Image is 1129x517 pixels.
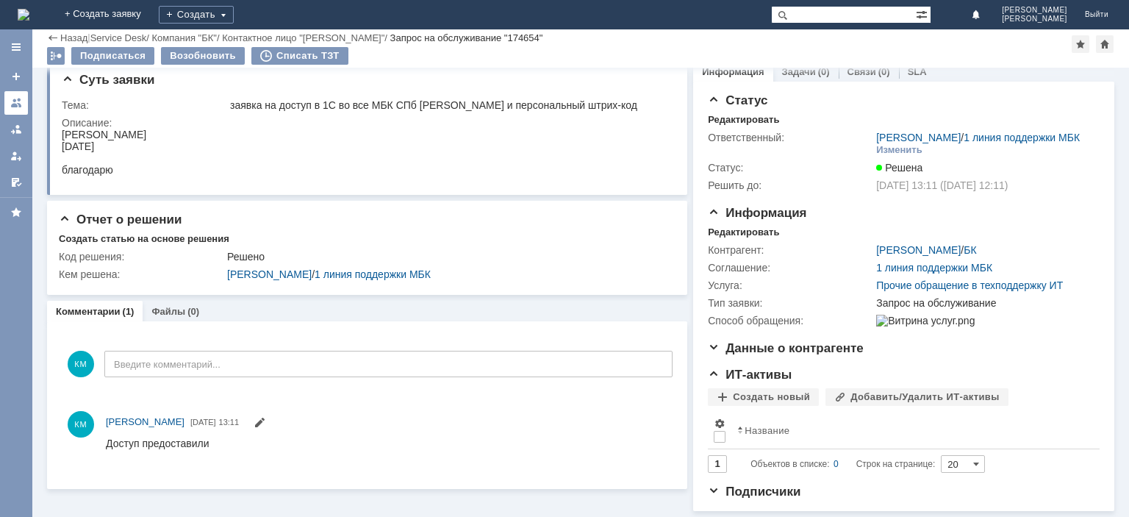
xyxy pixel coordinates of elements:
[59,233,229,245] div: Создать статью на основе решения
[731,412,1088,449] th: Название
[222,32,384,43] a: Контактное лицо "[PERSON_NAME]"
[964,244,976,256] a: БК
[964,132,1080,143] a: 1 линия поддержки МБК
[254,418,265,430] span: Редактировать
[90,32,152,43] div: /
[219,418,240,427] span: 13:11
[4,171,28,194] a: Мои согласования
[4,91,28,115] a: Заявки на командах
[18,9,29,21] img: logo
[62,73,154,87] span: Суть заявки
[227,268,667,280] div: /
[876,179,1008,191] span: [DATE] 13:11 ([DATE] 12:11)
[818,66,830,77] div: (0)
[62,99,227,111] div: Тема:
[876,297,1092,309] div: Запрос на обслуживание
[151,32,216,43] a: Компания "БК"
[876,315,975,327] img: Витрина услуг.png
[227,268,312,280] a: [PERSON_NAME]
[702,66,764,77] a: Информация
[708,162,873,174] div: Статус:
[876,144,922,156] div: Изменить
[708,315,873,327] div: Способ обращения:
[745,425,789,436] div: Название
[708,244,873,256] div: Контрагент:
[315,268,431,280] a: 1 линия поддержки МБК
[4,144,28,168] a: Мои заявки
[834,455,839,473] div: 0
[222,32,390,43] div: /
[708,485,800,499] span: Подписчики
[750,455,935,473] i: Строк на странице:
[190,418,216,427] span: [DATE]
[4,118,28,141] a: Заявки в моей ответственности
[708,279,873,291] div: Услуга:
[708,132,873,143] div: Ответственный:
[390,32,543,43] div: Запрос на обслуживание "174654"
[708,368,792,382] span: ИТ-активы
[1096,35,1114,53] div: Сделать домашней страницей
[1072,35,1089,53] div: Добавить в избранное
[87,32,90,43] div: |
[106,416,184,427] span: [PERSON_NAME]
[47,47,65,65] div: Работа с массовостью
[847,66,876,77] a: Связи
[59,251,224,263] div: Код решения:
[59,268,224,280] div: Кем решена:
[750,459,829,469] span: Объектов в списке:
[708,262,873,274] div: Соглашение:
[59,213,182,227] span: Отчет о решении
[708,297,873,309] div: Тип заявки:
[708,93,767,107] span: Статус
[1002,15,1067,24] span: [PERSON_NAME]
[876,132,961,143] a: [PERSON_NAME]
[714,418,725,429] span: Настройки
[106,415,184,429] a: [PERSON_NAME]
[876,244,976,256] div: /
[1002,6,1067,15] span: [PERSON_NAME]
[878,66,890,77] div: (0)
[708,227,779,238] div: Редактировать
[151,306,185,317] a: Файлы
[708,341,864,355] span: Данные о контрагенте
[708,114,779,126] div: Редактировать
[68,351,94,377] span: КМ
[876,279,1063,291] a: Прочие обращение в техподдержку ИТ
[159,6,234,24] div: Создать
[708,179,873,191] div: Решить до:
[916,7,931,21] span: Расширенный поиск
[60,32,87,43] a: Назад
[876,262,992,274] a: 1 линия поддержки МБК
[908,66,927,77] a: SLA
[123,306,135,317] div: (1)
[230,99,667,111] div: заявка на доступ в 1С во все МБК СПб [PERSON_NAME] и персональный штрих-код
[4,65,28,88] a: Создать заявку
[18,9,29,21] a: Перейти на домашнюю страницу
[151,32,222,43] div: /
[187,306,199,317] div: (0)
[708,206,806,220] span: Информация
[227,251,667,263] div: Решено
[56,306,121,317] a: Комментарии
[90,32,147,43] a: Service Desk
[876,162,922,174] span: Решена
[876,244,961,256] a: [PERSON_NAME]
[782,66,816,77] a: Задачи
[876,132,1080,143] div: /
[62,117,670,129] div: Описание:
